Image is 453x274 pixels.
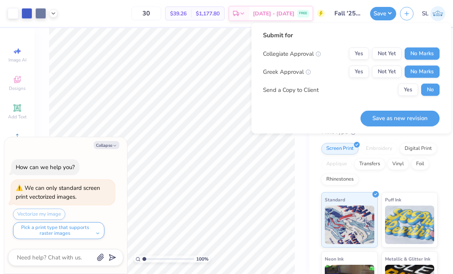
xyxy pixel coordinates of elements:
[196,10,220,18] span: $1,177.80
[360,110,440,126] button: Save as new revision
[94,141,119,149] button: Collapse
[321,174,359,185] div: Rhinestones
[170,10,187,18] span: $39.26
[372,66,402,78] button: Not Yet
[370,7,396,20] button: Save
[16,163,75,171] div: How can we help you?
[430,6,445,21] img: Siqi Li
[131,7,161,20] input: – –
[361,143,397,154] div: Embroidery
[321,143,359,154] div: Screen Print
[329,6,366,21] input: Untitled Design
[400,143,437,154] div: Digital Print
[263,31,440,40] div: Submit for
[422,9,428,18] span: SL
[387,158,409,170] div: Vinyl
[13,222,104,239] button: Pick a print type that supports raster images
[405,48,440,60] button: No Marks
[422,6,445,21] a: SL
[398,84,418,96] button: Yes
[325,206,374,244] img: Standard
[372,48,402,60] button: Not Yet
[263,67,311,76] div: Greek Approval
[8,57,26,63] span: Image AI
[253,10,294,18] span: [DATE] - [DATE]
[349,66,369,78] button: Yes
[263,85,319,94] div: Send a Copy to Client
[325,196,345,204] span: Standard
[263,49,321,58] div: Collegiate Approval
[354,158,385,170] div: Transfers
[321,158,352,170] div: Applique
[349,48,369,60] button: Yes
[421,84,440,96] button: No
[325,255,344,263] span: Neon Ink
[196,256,208,262] span: 100 %
[385,206,435,244] img: Puff Ink
[16,184,100,201] div: We can only standard screen print vectorized images.
[9,85,26,91] span: Designs
[385,196,401,204] span: Puff Ink
[385,255,430,263] span: Metallic & Glitter Ink
[411,158,429,170] div: Foil
[8,114,26,120] span: Add Text
[405,66,440,78] button: No Marks
[299,11,307,16] span: FREE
